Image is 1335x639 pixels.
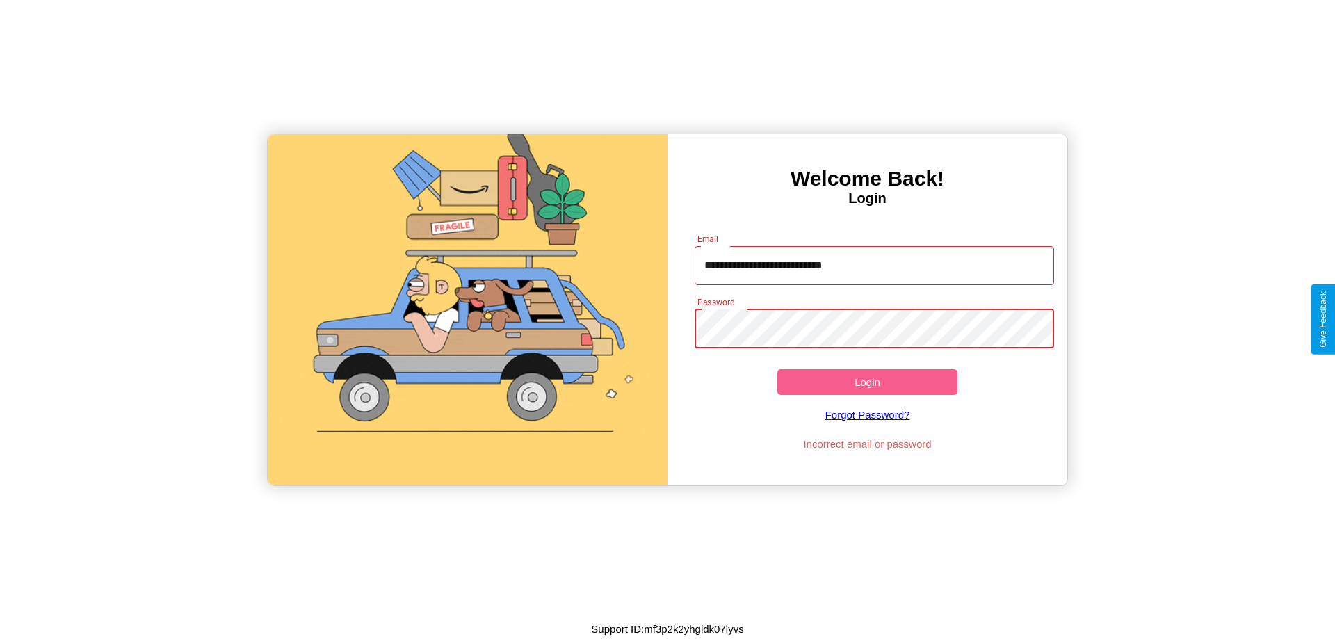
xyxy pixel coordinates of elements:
label: Password [697,296,734,308]
label: Email [697,233,719,245]
p: Support ID: mf3p2k2yhgldk07lyvs [591,620,743,638]
p: Incorrect email or password [688,435,1048,453]
h3: Welcome Back! [667,167,1067,191]
img: gif [268,134,667,485]
button: Login [777,369,957,395]
h4: Login [667,191,1067,207]
div: Give Feedback [1318,291,1328,348]
a: Forgot Password? [688,395,1048,435]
